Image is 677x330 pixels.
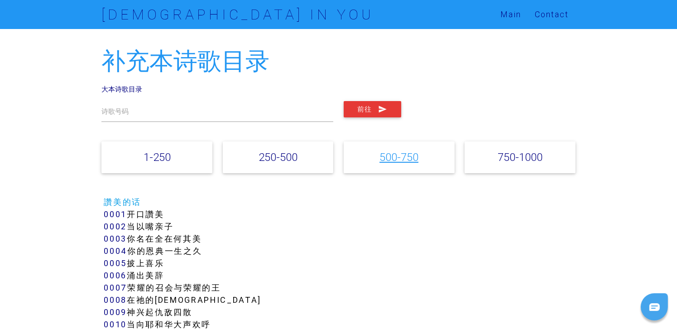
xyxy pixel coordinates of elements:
[259,150,298,164] a: 250-500
[104,282,127,293] a: 0007
[101,107,129,117] label: 诗歌号码
[104,295,127,305] a: 0008
[101,48,576,75] h2: 补充本诗歌目录
[104,221,127,232] a: 0002
[104,233,127,244] a: 0003
[104,258,127,268] a: 0005
[144,150,171,164] a: 1-250
[344,101,401,117] button: 前往
[101,85,142,93] a: 大本诗歌目录
[104,319,127,330] a: 0010
[104,246,127,256] a: 0004
[104,307,127,317] a: 0009
[104,197,141,207] a: 讚美的话
[104,270,127,281] a: 0006
[104,209,127,219] a: 0001
[498,150,543,164] a: 750-1000
[379,150,418,164] a: 500-750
